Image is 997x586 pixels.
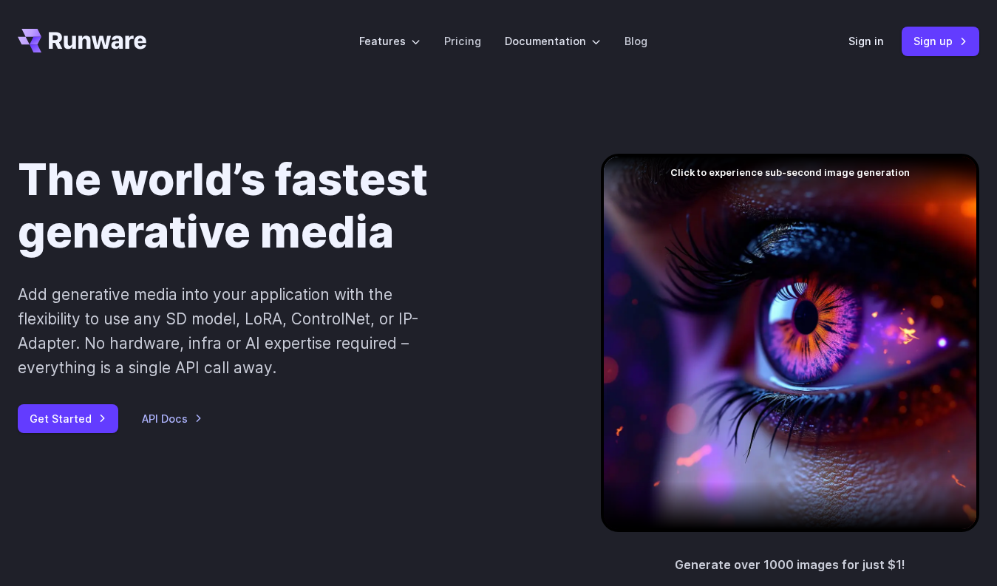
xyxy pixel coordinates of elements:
[675,556,905,575] p: Generate over 1000 images for just $1!
[444,33,481,50] a: Pricing
[18,29,146,52] a: Go to /
[505,33,601,50] label: Documentation
[848,33,884,50] a: Sign in
[142,410,203,427] a: API Docs
[625,33,647,50] a: Blog
[18,404,118,433] a: Get Started
[359,33,421,50] label: Features
[18,282,446,381] p: Add generative media into your application with the flexibility to use any SD model, LoRA, Contro...
[902,27,979,55] a: Sign up
[18,154,554,259] h1: The world’s fastest generative media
